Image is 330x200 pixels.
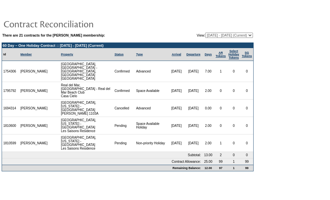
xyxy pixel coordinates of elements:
td: [PERSON_NAME] [19,82,49,100]
a: Select HolidayTokens [229,49,239,59]
td: 0 [227,117,241,134]
td: [DATE] [168,100,184,117]
td: 0 [227,82,241,100]
td: [PERSON_NAME] [19,134,49,152]
td: 0 [227,152,241,158]
td: 0 [240,100,253,117]
td: 0 [214,82,227,100]
a: Type [136,53,143,56]
td: 99 [214,158,227,165]
b: There are 21 contracts for the [PERSON_NAME] membership: [2,33,105,37]
td: 25.00 [202,158,214,165]
td: [PERSON_NAME] [19,117,49,134]
td: 1810600 [2,117,19,134]
td: 12.00 [202,165,214,171]
td: 2.00 [202,82,214,100]
td: Space Available [135,82,168,100]
a: Property [61,53,73,56]
td: 2 [214,152,227,158]
td: 1694314 [2,100,19,117]
td: [GEOGRAPHIC_DATA], [GEOGRAPHIC_DATA] - [GEOGRAPHIC_DATA], [GEOGRAPHIC_DATA] [GEOGRAPHIC_DATA] [60,61,113,82]
td: [DATE] [185,100,202,117]
td: 0 [240,152,253,158]
a: Arrival [172,53,181,56]
td: 0 [240,117,253,134]
td: [DATE] [185,134,202,152]
td: 0 [214,117,227,134]
td: 97 [214,165,227,171]
td: Pending [113,134,135,152]
td: Real del Mar, [GEOGRAPHIC_DATA] - Real del Mar Beach Club Casa Cielo [60,82,113,100]
td: 0 [227,134,241,152]
td: 2.00 [202,117,214,134]
td: 1 [227,165,241,171]
td: [DATE] [185,117,202,134]
td: [PERSON_NAME] [19,61,49,82]
td: [GEOGRAPHIC_DATA], [US_STATE] - [GEOGRAPHIC_DATA] [PERSON_NAME] 1103A [60,100,113,117]
td: Pending [113,117,135,134]
td: 0 [227,61,241,82]
a: SGTokens [242,51,252,58]
td: [DATE] [168,61,184,82]
a: Member [20,53,32,56]
td: 0 [214,100,227,117]
td: 1 [214,61,227,82]
td: 0.00 [202,100,214,117]
td: 99 [240,165,253,171]
td: [DATE] [185,61,202,82]
a: ARTokens [216,51,226,58]
td: 1 [227,158,241,165]
td: 99 [240,158,253,165]
td: 2.00 [202,134,214,152]
td: 1754306 [2,61,19,82]
td: Non-priority Holiday [135,134,168,152]
td: Confirmed [113,82,135,100]
td: 60 Day – One Holiday Contract :: [DATE] - [DATE] (Current) [2,43,253,48]
td: Advanced [135,100,168,117]
td: View: [164,33,253,38]
img: pgTtlContractReconciliation.gif [3,17,135,30]
td: [DATE] [168,117,184,134]
td: [DATE] [168,82,184,100]
a: Status [115,53,124,56]
a: Days [205,53,212,56]
td: [GEOGRAPHIC_DATA], [US_STATE] - [GEOGRAPHIC_DATA] Les Saisons Residence [60,134,113,152]
td: 1795792 [2,82,19,100]
td: [GEOGRAPHIC_DATA], [US_STATE] - [GEOGRAPHIC_DATA] Les Saisons Residence [60,117,113,134]
td: Subtotal: [2,152,202,158]
td: Cancelled [113,100,135,117]
td: 1810599 [2,134,19,152]
td: Space Available Holiday [135,117,168,134]
td: 0 [240,82,253,100]
td: Confirmed [113,61,135,82]
td: 0 [240,61,253,82]
td: 0 [240,134,253,152]
td: Remaining Balance: [2,165,202,171]
td: 7.00 [202,61,214,82]
td: Id [2,48,19,61]
td: 1 [214,134,227,152]
a: Departure [186,53,201,56]
td: Contract Allowance: [2,158,202,165]
td: [DATE] [168,134,184,152]
td: Advanced [135,61,168,82]
td: 13.00 [202,152,214,158]
td: [PERSON_NAME] [19,100,49,117]
td: 0 [227,100,241,117]
td: [DATE] [185,82,202,100]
